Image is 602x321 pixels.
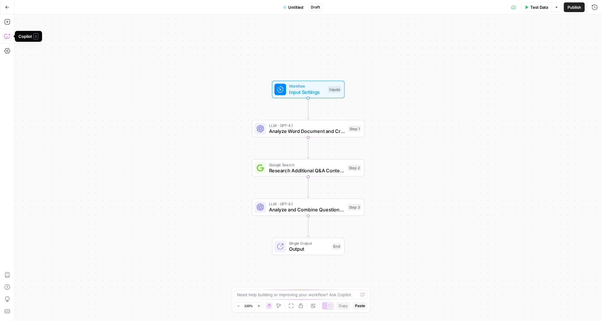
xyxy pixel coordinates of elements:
span: Analyze and Combine Question Sources [269,206,345,213]
span: Single Output [289,240,329,246]
span: C [33,33,38,39]
div: Step 3 [347,204,361,210]
div: LLM · GPT-4.1Analyze Word Document and Create Hiring TemplateStep 1 [252,120,365,137]
span: Draft [311,5,320,10]
g: Edge from step_1 to step_2 [307,137,309,158]
div: WorkflowInput SettingsInputs [252,81,365,98]
div: Inputs [328,86,341,93]
div: LLM · GPT-4.1Analyze and Combine Question SourcesStep 3 [252,198,365,216]
span: Copy [339,303,348,309]
span: Untitled [288,4,304,10]
span: Analyze Word Document and Create Hiring Template [269,127,345,135]
span: Workflow [289,83,325,89]
span: Research Additional Q&A Content from Reddit and Quora [269,167,345,174]
div: Step 2 [347,165,361,171]
span: Output [289,245,329,253]
div: Single OutputOutputEnd [252,238,365,255]
span: Test Data [530,4,548,10]
button: Untitled [279,2,307,12]
g: Edge from step_3 to end [307,216,309,237]
div: Step 1 [348,125,361,132]
button: Test Data [521,2,552,12]
button: Copy [336,302,350,310]
div: Google SearchResearch Additional Q&A Content from Reddit and QuoraStep 2 [252,159,365,177]
g: Edge from start to step_1 [307,98,309,119]
button: Publish [564,2,585,12]
span: LLM · GPT-4.1 [269,123,345,128]
span: Publish [567,4,581,10]
g: Edge from step_2 to step_3 [307,177,309,198]
span: Paste [355,303,365,309]
span: 120% [245,303,253,308]
div: Copilot [18,33,38,39]
span: Google Search [269,162,345,167]
div: End [332,243,341,250]
button: Paste [353,302,367,310]
span: LLM · GPT-4.1 [269,201,345,207]
span: Input Settings [289,88,325,96]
